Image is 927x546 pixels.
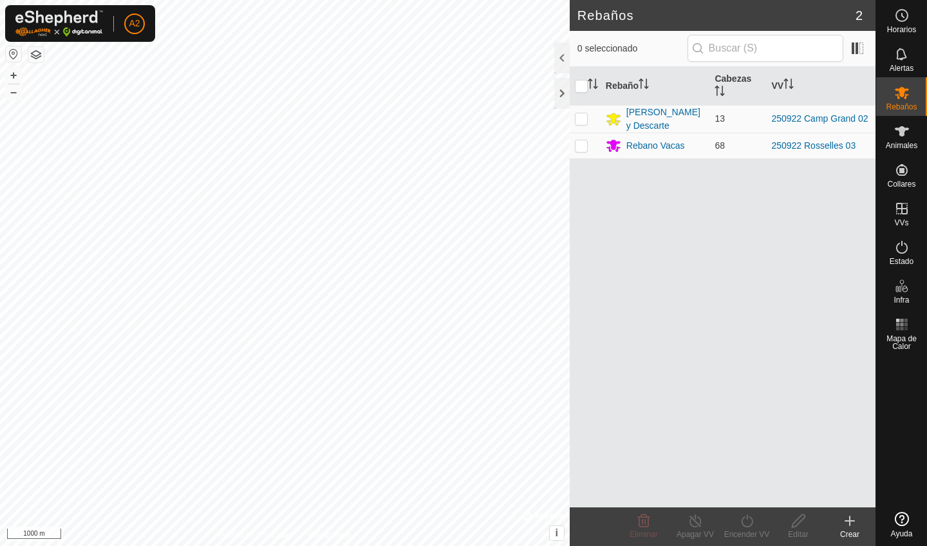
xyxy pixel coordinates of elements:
th: VV [766,67,876,106]
span: Animales [886,142,917,149]
button: + [6,68,21,83]
input: Buscar (S) [688,35,843,62]
img: Logo Gallagher [15,10,103,37]
div: Crear [824,529,876,540]
span: Eliminar [630,530,657,539]
a: Política de Privacidad [218,529,292,541]
span: Estado [890,258,913,265]
span: 2 [856,6,863,25]
span: i [556,527,558,538]
th: Cabezas [709,67,766,106]
span: Ayuda [891,530,913,538]
span: 68 [715,140,725,151]
a: 250922 Rosselles 03 [771,140,856,151]
button: Restablecer Mapa [6,46,21,62]
button: i [550,526,564,540]
a: Ayuda [876,507,927,543]
span: Horarios [887,26,916,33]
span: 13 [715,113,725,124]
span: Alertas [890,64,913,72]
span: Rebaños [886,103,917,111]
a: 250922 Camp Grand 02 [771,113,868,124]
p-sorticon: Activar para ordenar [783,80,794,91]
a: Contáctenos [308,529,351,541]
span: Collares [887,180,915,188]
h2: Rebaños [577,8,856,23]
div: [PERSON_NAME] y Descarte [626,106,705,133]
th: Rebaño [601,67,710,106]
p-sorticon: Activar para ordenar [639,80,649,91]
button: – [6,84,21,100]
button: Capas del Mapa [28,47,44,62]
p-sorticon: Activar para ordenar [715,88,725,98]
span: Infra [894,296,909,304]
span: Mapa de Calor [879,335,924,350]
div: Rebano Vacas [626,139,685,153]
div: Editar [772,529,824,540]
p-sorticon: Activar para ordenar [588,80,598,91]
span: VVs [894,219,908,227]
span: 0 seleccionado [577,42,688,55]
span: A2 [129,17,140,30]
div: Apagar VV [669,529,721,540]
div: Encender VV [721,529,772,540]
